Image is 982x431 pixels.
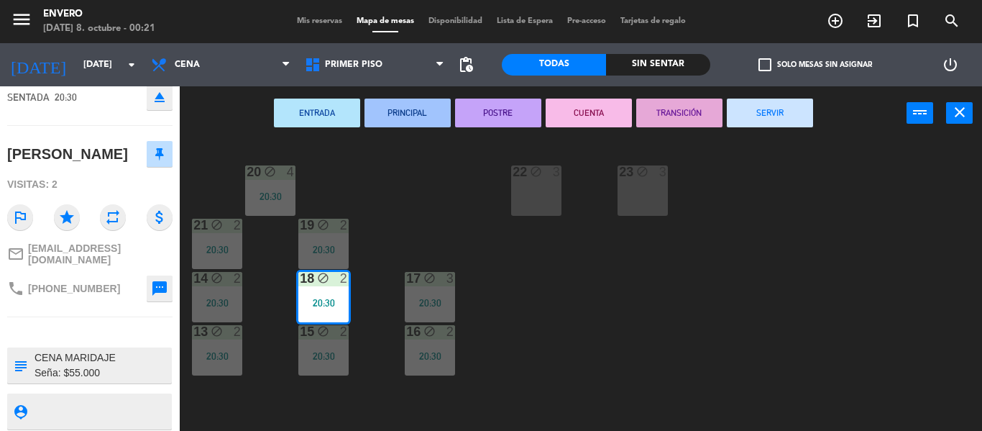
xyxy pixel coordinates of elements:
span: Disponibilidad [421,17,490,25]
i: power_input [912,104,929,121]
i: block [636,165,648,178]
i: close [951,104,968,121]
i: attach_money [147,204,173,230]
i: block [423,325,436,337]
i: turned_in_not [904,12,922,30]
span: [EMAIL_ADDRESS][DOMAIN_NAME] [28,242,173,266]
div: Envero [43,7,155,22]
i: star [54,204,80,230]
div: 20:30 [298,351,349,361]
i: eject [151,89,168,106]
div: 2 [446,325,455,338]
i: block [530,165,542,178]
span: Lista de Espera [490,17,560,25]
i: exit_to_app [866,12,883,30]
div: 20:30 [405,298,455,308]
label: Solo mesas sin asignar [758,58,872,71]
i: search [943,12,960,30]
i: subject [12,358,28,373]
div: [PERSON_NAME] [7,142,128,166]
i: power_settings_new [942,56,959,73]
i: outlined_flag [7,204,33,230]
div: 2 [234,219,242,232]
div: Todas [502,54,606,76]
div: 23 [619,165,620,178]
i: menu [11,9,32,30]
i: block [317,219,329,231]
span: SENTADA [7,91,50,103]
span: Mapa de mesas [349,17,421,25]
div: 2 [340,325,349,338]
div: 20:30 [192,298,242,308]
i: block [211,272,223,284]
div: 20:30 [192,351,242,361]
button: TRANSICIÓN [636,99,722,127]
div: 20:30 [245,191,295,201]
div: 2 [340,219,349,232]
div: 13 [193,325,194,338]
i: block [317,325,329,337]
div: 16 [406,325,407,338]
div: 3 [553,165,561,178]
i: arrow_drop_down [123,56,140,73]
i: repeat [100,204,126,230]
button: eject [147,84,173,110]
button: POSTRE [455,99,541,127]
div: Visitas: 2 [7,172,173,197]
div: 20:30 [298,298,349,308]
div: 2 [234,272,242,285]
i: block [317,272,329,284]
i: block [423,272,436,284]
i: sms [151,280,168,297]
span: Pre-acceso [560,17,613,25]
div: 20:30 [192,245,242,255]
button: menu [11,9,32,35]
button: power_input [907,102,933,124]
div: 14 [193,272,194,285]
button: PRINCIPAL [364,99,451,127]
i: add_circle_outline [827,12,844,30]
div: 17 [406,272,407,285]
div: 3 [659,165,668,178]
div: 4 [287,165,295,178]
div: 3 [446,272,455,285]
span: 20:30 [55,91,77,103]
i: block [211,219,223,231]
a: mail_outline[EMAIL_ADDRESS][DOMAIN_NAME] [7,242,173,266]
span: Primer Piso [325,60,382,70]
button: sms [147,276,173,301]
i: mail_outline [7,245,24,263]
div: 22 [513,165,513,178]
div: Sin sentar [606,54,710,76]
span: Tarjetas de regalo [613,17,693,25]
div: 2 [234,325,242,338]
button: close [946,102,973,124]
i: phone [7,280,24,297]
div: 21 [193,219,194,232]
i: person_pin [12,404,28,419]
span: Mis reservas [290,17,349,25]
i: block [264,165,276,178]
span: pending_actions [457,56,474,73]
button: ENTRADA [274,99,360,127]
button: CUENTA [546,99,632,127]
span: [PHONE_NUMBER] [28,283,120,294]
div: [DATE] 8. octubre - 00:21 [43,22,155,36]
div: 20:30 [405,351,455,361]
div: 20:30 [298,245,349,255]
div: 2 [340,272,349,285]
button: SERVIR [727,99,813,127]
i: block [211,325,223,337]
span: check_box_outline_blank [758,58,771,71]
span: Cena [175,60,200,70]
